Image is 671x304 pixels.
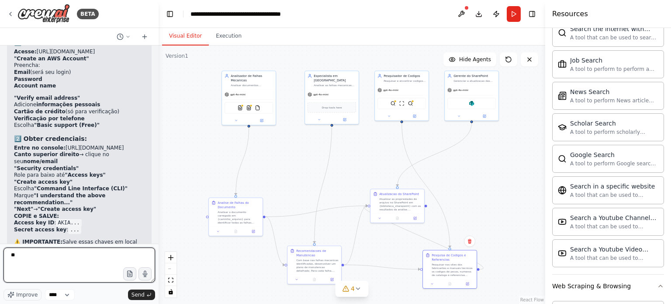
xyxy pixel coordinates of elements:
strong: Email [14,69,30,75]
div: Search a Youtube Video content [570,245,658,254]
div: Atualizar as propriedades do arquivo no SharePoint em {biblioteca_sharepoint} com os resultados d... [379,197,422,211]
div: A tool to perform scholarly literature search with a search_query. [570,129,658,136]
div: A tool to perform News article search with a search_query. [570,97,658,104]
div: Especialista em [GEOGRAPHIC_DATA] [314,74,356,83]
strong: "Create an AWS Account" [14,56,89,62]
img: FileReadTool [255,105,260,111]
img: SerplyScholarSearchTool [558,123,567,132]
li: Escolha [14,185,145,192]
p: Salve essas chaves em local seguro - só aparecem uma vez! [14,239,145,252]
button: Start a new chat [138,31,152,42]
strong: Acesse: [14,49,37,55]
strong: Secret access key [14,227,66,233]
button: Hide Agents [443,52,496,66]
strong: "Command Line Interface (CLI)" [34,185,128,192]
li: Role para baixo até [14,172,145,179]
strong: ⚠️ IMPORTANTE: [14,239,62,245]
div: Web Scraping & Browsing [552,282,631,290]
img: SharePoint [469,101,474,106]
button: Open in side panel [249,118,274,123]
button: Web Scraping & Browsing [552,275,664,297]
div: Google Search [570,150,658,159]
span: Improve [16,291,38,298]
strong: "Create access key" [14,179,73,185]
li: Marque [14,192,145,206]
div: Analisar o documento carregado em {caminho_arquivo} para identificar todas as falhas mecanicas li... [218,210,260,224]
div: A tool to perform to perform a job search in the [GEOGRAPHIC_DATA] with a search_query. [570,66,658,73]
div: Analisador de Falhas Mecanicas [231,74,273,83]
div: A tool that can be used to search the internet with a search_query. Supports different search typ... [570,34,658,41]
div: Pesquisar e encontrar codigos de pecas, procedimentos e referencias tecnicas nos manuais dos fabr... [384,79,426,83]
button: zoom in [165,252,176,263]
img: Logo [17,4,70,24]
button: Open in side panel [332,117,357,122]
button: Click to speak your automation idea [138,267,152,280]
g: Edge from 11e86cf2-3365-4848-9e96-8844362e3177 to 2b5646e7-5067-4940-a9bc-facd0e8a55a2 [266,215,285,267]
g: Edge from fed1affb-59dc-4ea6-8cce-7b7c3bd3f461 to 11e86cf2-3365-4848-9e96-8844362e3177 [234,127,251,195]
div: Gerenciar a atualizacao das propriedades dos arquivos no SharePoint com base nos resultados da an... [453,79,496,83]
strong: nome/email [23,158,58,164]
span: gpt-4o-mini [313,93,329,96]
div: Gerente do SharePointGerenciar a atualizacao das propriedades dos arquivos no SharePoint com base... [444,71,499,121]
div: Recomendacoes de ManutencaoCom base nas falhas mecanicas identificadas, desenvolver um plano de m... [287,246,342,285]
button: fit view [165,275,176,286]
div: Search in a specific website [570,182,658,191]
li: Preencha: [14,62,145,89]
button: Open in side panel [246,229,261,234]
button: Send [128,290,155,300]
button: No output available [305,277,323,282]
button: Delete node [464,236,475,247]
strong: Cartão de crédito [14,108,66,115]
li: → clique no seu [14,151,145,165]
div: A tool that can be used to semantic search a query from a specific URL content. [570,192,658,199]
li: (só para verificação) [14,108,145,115]
button: Open in side panel [402,114,427,119]
div: Scholar Search [570,119,658,128]
span: Hide Agents [459,56,491,63]
strong: Password [14,76,42,82]
img: DOCXSearchTool [238,105,243,111]
strong: Verificação por telefone [14,115,85,122]
div: News Search [570,87,658,96]
img: SerperDevTool [558,28,567,37]
strong: Canto superior direito [14,151,79,157]
img: YoutubeChannelSearchTool [558,217,567,226]
span: Send [131,291,145,298]
img: BraveSearchTool [391,101,396,106]
div: Pesquisador de Codigos [384,74,426,78]
button: Visual Editor [162,27,209,45]
button: Open in side panel [325,277,339,282]
div: Com base nas falhas mecanicas identificadas, desenvolver um plano de manutencao detalhado. Para c... [296,259,339,273]
button: Hide right sidebar [526,8,538,20]
button: No output available [440,281,459,287]
code: ... [68,226,81,234]
div: Analise de Falhas do Documento [218,201,260,210]
div: Pesquisa de Codigos e Referencias [432,253,474,262]
button: Switch to previous chat [113,31,134,42]
div: Search the internet with Serper [570,24,658,33]
div: Pesquisa de Codigos e ReferenciasPesquisar nos sites dos fabricantes e manuais tecnicos os codigo... [422,250,477,289]
li: : [14,227,145,234]
li: Escolha [14,122,145,129]
button: Hide left sidebar [164,8,176,20]
div: Analisar as falhas mecanicas identificadas e sugerir manutencoes necessarias baseadas em boas pra... [314,84,356,87]
div: Analisar documentos carregados no SharePoint para identificar e extrair todas as falhas mecanicas... [231,84,273,87]
div: Pesquisar nos sites dos fabricantes e manuais tecnicos os codigos de pecas, numeros de catalogo e... [432,263,474,277]
div: A tool to perform Google search with a search_query. [570,160,658,167]
img: WebsiteSearchTool [558,186,567,195]
button: Upload files [123,267,136,280]
span: Drop tools here [322,105,342,110]
button: Open in side panel [460,281,475,287]
g: Edge from 8a075022-dde5-467c-b934-46f336545e71 to 2b5646e7-5067-4940-a9bc-facd0e8a55a2 [312,122,334,243]
g: Edge from 2f0cd997-7643-4e3c-979c-151fe0cd7376 to ec73682b-75de-4346-a341-8aa37ef29e90 [395,123,474,186]
g: Edge from 2b5646e7-5067-4940-a9bc-facd0e8a55a2 to ec73682b-75de-4346-a341-8aa37ef29e90 [344,204,368,267]
img: SerplyNewsSearchTool [558,91,567,100]
li: : [14,220,145,227]
span: gpt-4o-mini [453,88,468,92]
div: Especialista em [GEOGRAPHIC_DATA]Analisar as falhas mecanicas identificadas e sugerir manutencoes... [304,71,359,125]
g: Edge from 11e86cf2-3365-4848-9e96-8844362e3177 to ec73682b-75de-4346-a341-8aa37ef29e90 [266,204,368,219]
button: 4 [335,281,369,297]
div: BETA [77,9,99,19]
strong: "Verify email address" [14,95,80,101]
g: Edge from 2b5646e7-5067-4940-a9bc-facd0e8a55a2 to 81483969-0bfa-4ae9-9452-7ce1c152f3e7 [344,263,420,272]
